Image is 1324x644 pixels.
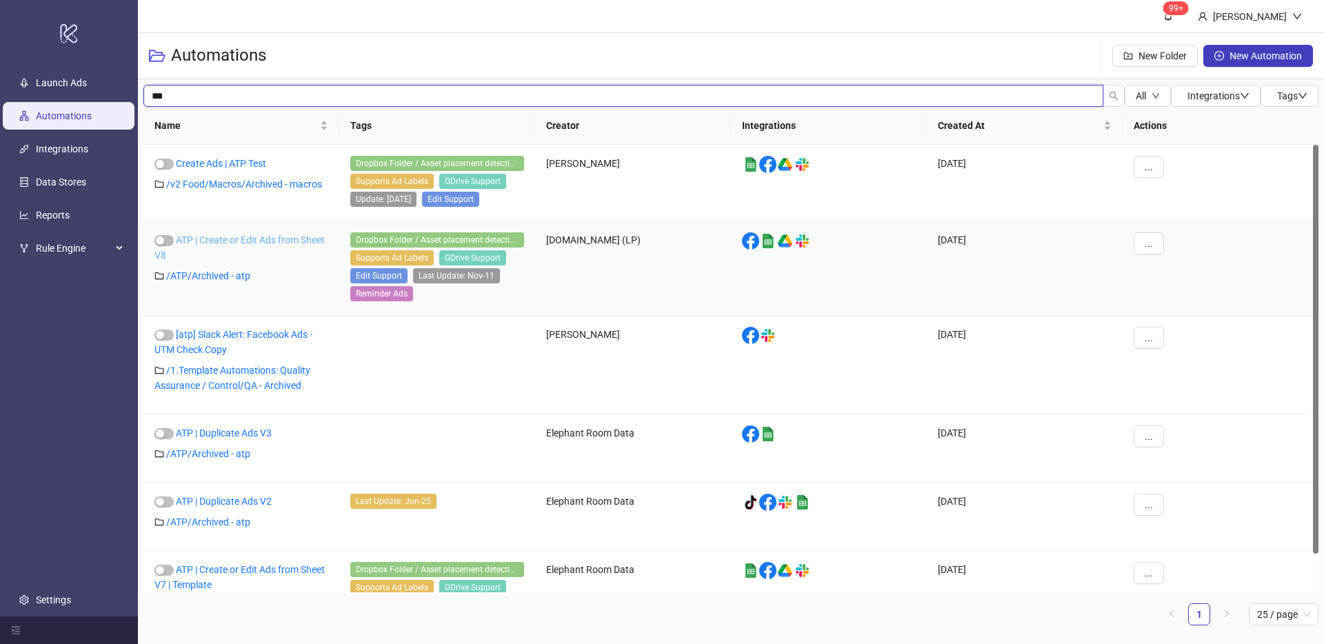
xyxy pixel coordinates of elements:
div: [DOMAIN_NAME] (LP) [535,221,731,316]
a: 1 [1189,604,1210,625]
a: Integrations [36,143,88,154]
span: Reminder Ads [350,286,413,301]
th: Actions [1123,107,1318,145]
button: Integrationsdown [1171,85,1261,107]
span: New Automation [1230,50,1302,61]
div: [PERSON_NAME] [1207,9,1292,24]
div: Elephant Room Data [535,414,731,483]
a: ATP | Create or Edit Ads from Sheet V8 [154,234,325,261]
div: [DATE] [927,316,1123,414]
span: plus-circle [1214,51,1224,61]
div: [DATE] [927,551,1123,634]
button: right [1216,603,1238,625]
button: ... [1134,327,1164,349]
th: Name [143,107,339,145]
span: Integrations [1187,90,1250,101]
span: user [1198,12,1207,21]
span: Last Update: Jun-25 [350,494,437,509]
sup: 1448 [1163,1,1189,15]
span: Name [154,118,317,133]
a: /v2 Food/Macros/Archived - macros [166,179,322,190]
a: Settings [36,594,71,605]
span: folder [154,517,164,527]
span: menu-fold [11,625,21,635]
span: folder [154,449,164,459]
button: New Automation [1203,45,1313,67]
div: [DATE] [927,145,1123,221]
span: ... [1145,238,1153,249]
button: ... [1134,494,1164,516]
span: folder [154,179,164,189]
a: /ATP/Archived - atp [166,448,250,459]
a: Data Stores [36,177,86,188]
button: ... [1134,232,1164,254]
a: /1.Template Automations: Quality Assurance / Control/QA - Archived [154,365,310,391]
button: Tagsdown [1261,85,1318,107]
span: bell [1163,11,1173,21]
a: Reports [36,210,70,221]
span: ... [1145,499,1153,510]
a: ATP | Duplicate Ads V2 [176,496,272,507]
a: [atp] Slack Alert: Facebook Ads - UTM Check Copy [154,329,312,355]
span: Rule Engine [36,234,112,262]
span: Edit Support [350,268,408,283]
span: down [1292,12,1302,21]
li: 1 [1188,603,1210,625]
a: Automations [36,110,92,121]
button: ... [1134,156,1164,178]
a: /ATP/Archived - atp [166,270,250,281]
li: Next Page [1216,603,1238,625]
a: ATP | Duplicate Ads V3 [176,427,272,439]
button: ... [1134,562,1164,584]
span: GDrive Support [439,580,506,595]
span: Edit Support [422,192,479,207]
a: Launch Ads [36,77,87,88]
th: Creator [535,107,731,145]
span: Supports Ad Labels [350,580,434,595]
span: New Folder [1139,50,1187,61]
span: Tags [1277,90,1307,101]
span: ... [1145,431,1153,442]
div: [DATE] [927,483,1123,551]
span: Created At [938,118,1101,133]
span: down [1298,91,1307,101]
span: folder-add [1123,51,1133,61]
span: search [1109,91,1119,101]
button: New Folder [1112,45,1198,67]
span: Dropbox Folder / Asset placement detection [350,156,524,171]
span: ... [1145,567,1153,578]
span: Supports Ad Labels [350,250,434,265]
button: left [1161,603,1183,625]
h3: Automations [171,45,266,67]
span: Dropbox Folder / Asset placement detection [350,562,524,577]
div: Elephant Room Data [535,483,731,551]
span: GDrive Support [439,250,506,265]
span: fork [19,243,29,253]
span: All [1136,90,1146,101]
span: folder [154,271,164,281]
span: GDrive Support [439,174,506,189]
span: down [1240,91,1250,101]
button: Alldown [1125,85,1171,107]
span: folder-open [149,48,165,64]
div: [DATE] [927,414,1123,483]
a: ATP | Create or Edit Ads from Sheet V7 | Template [154,564,325,590]
div: [DATE] [927,221,1123,316]
span: down [1152,92,1160,100]
span: folder [154,365,164,375]
span: 25 / page [1257,604,1310,625]
div: [PERSON_NAME] [535,316,731,414]
div: [PERSON_NAME] [535,145,731,221]
span: Update: 06-06-2024 [350,192,417,207]
li: Previous Page [1161,603,1183,625]
span: Last Update: Nov-11 [413,268,500,283]
span: left [1167,610,1176,618]
a: Create Ads | ATP Test [176,158,266,169]
th: Created At [927,107,1123,145]
div: Page Size [1249,603,1318,625]
button: ... [1134,425,1164,447]
span: right [1223,610,1231,618]
div: Elephant Room Data [535,551,731,634]
span: ... [1145,161,1153,172]
span: Supports Ad Labels [350,174,434,189]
